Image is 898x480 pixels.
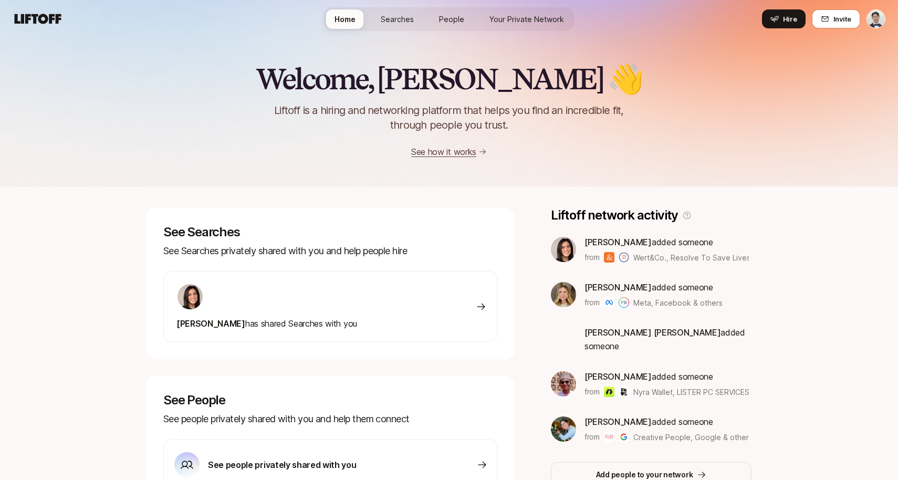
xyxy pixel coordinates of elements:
[489,14,564,25] span: Your Private Network
[584,235,749,249] p: added someone
[584,296,600,309] p: from
[633,388,799,396] span: Nyra Wallet, LISTER PC SERVICES, INC. & others
[866,9,885,28] button: Alexander Yoon
[163,244,497,258] p: See Searches privately shared with you and help people hire
[372,9,422,29] a: Searches
[551,282,576,307] img: f9fb6e99_f038_4030_a43b_0d724dd62938.jpg
[551,416,576,442] img: 2eb21a81_02a0_4382_8d21_2142c7243b42.jpg
[619,297,629,308] img: Facebook
[176,318,357,329] span: has shared Searches with you
[163,412,497,426] p: See people privately shared with you and help them connect
[584,431,600,443] p: from
[584,282,652,293] span: [PERSON_NAME]
[439,14,464,25] span: People
[176,318,245,329] span: [PERSON_NAME]
[584,237,652,247] span: [PERSON_NAME]
[335,14,356,25] span: Home
[584,385,600,398] p: from
[481,9,572,29] a: Your Private Network
[604,432,614,442] img: Creative People
[783,14,797,24] span: Hire
[551,237,576,262] img: 71d7b91d_d7cb_43b4_a7ea_a9b2f2cc6e03.jpg
[381,14,414,25] span: Searches
[633,253,782,262] span: Wert&Co., Resolve To Save Lives & others
[584,251,600,264] p: from
[619,432,629,442] img: Google
[584,326,751,353] p: added someone
[326,9,364,29] a: Home
[163,225,497,239] p: See Searches
[584,370,749,383] p: added someone
[256,63,643,95] h2: Welcome, [PERSON_NAME] 👋
[762,9,806,28] button: Hire
[867,10,885,28] img: Alexander Yoon
[604,297,614,308] img: Meta
[163,393,497,408] p: See People
[208,458,356,472] p: See people privately shared with you
[261,103,637,132] p: Liftoff is a hiring and networking platform that helps you find an incredible fit, through people...
[633,432,749,443] span: Creative People, Google & others
[177,284,203,309] img: 71d7b91d_d7cb_43b4_a7ea_a9b2f2cc6e03.jpg
[411,147,476,157] a: See how it works
[619,387,629,397] img: LISTER PC SERVICES, INC.
[619,252,629,263] img: Resolve To Save Lives
[633,297,723,308] span: Meta, Facebook & others
[604,387,614,397] img: Nyra Wallet
[584,327,721,338] span: [PERSON_NAME] [PERSON_NAME]
[833,14,851,24] span: Invite
[551,208,678,223] p: Liftoff network activity
[584,416,652,427] span: [PERSON_NAME]
[431,9,473,29] a: People
[584,371,652,382] span: [PERSON_NAME]
[584,415,749,429] p: added someone
[584,280,723,294] p: added someone
[551,371,576,396] img: 3f8f59bb_9868_4c73_849e_5e6b55ac59bc.jpg
[604,252,614,263] img: Wert&Co.
[812,9,860,28] button: Invite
